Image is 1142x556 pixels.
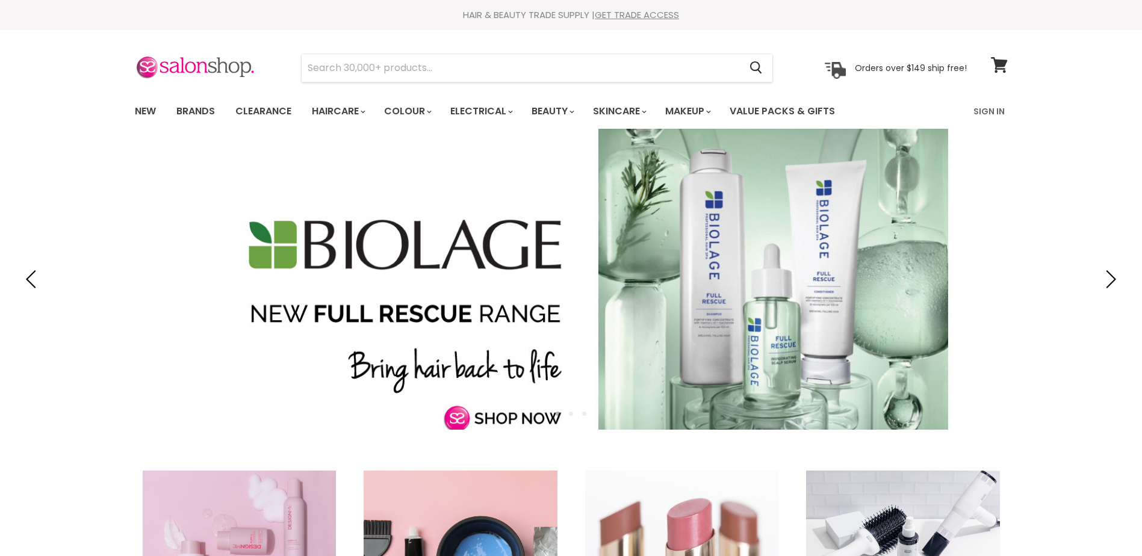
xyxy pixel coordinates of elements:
a: GET TRADE ACCESS [595,8,679,21]
li: Page dot 1 [556,412,560,416]
button: Next [1097,267,1121,291]
a: Beauty [523,99,582,124]
input: Search [302,54,740,82]
li: Page dot 2 [569,412,573,416]
a: Clearance [226,99,300,124]
a: New [126,99,165,124]
div: HAIR & BEAUTY TRADE SUPPLY | [120,9,1023,21]
form: Product [301,54,773,82]
a: Brands [167,99,224,124]
a: Colour [375,99,439,124]
button: Previous [21,267,45,291]
nav: Main [120,94,1023,129]
p: Orders over $149 ship free! [855,62,967,73]
ul: Main menu [126,94,905,129]
a: Skincare [584,99,654,124]
a: Haircare [303,99,373,124]
a: Electrical [441,99,520,124]
li: Page dot 3 [582,412,586,416]
button: Search [740,54,772,82]
a: Makeup [656,99,718,124]
a: Sign In [966,99,1012,124]
a: Value Packs & Gifts [721,99,844,124]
